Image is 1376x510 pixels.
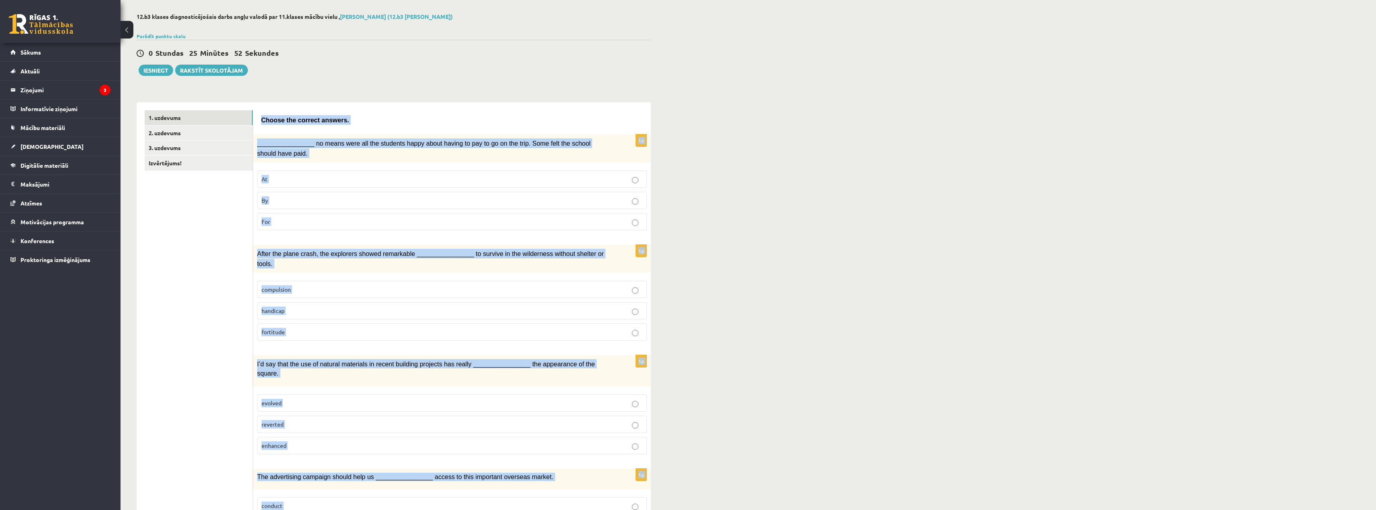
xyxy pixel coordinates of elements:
span: Stundas [155,48,184,57]
span: reverted [262,421,284,428]
span: Choose the correct answers. [261,117,349,124]
a: [DEMOGRAPHIC_DATA] [10,137,110,156]
p: 1p [636,244,647,257]
input: evolved [632,401,638,407]
a: Sākums [10,43,110,61]
h2: 12.b3 klases diagnosticējošais darbs angļu valodā par 11.klases mācību vielu , [137,13,651,20]
span: handicap [262,307,284,314]
p: 1p [636,355,647,368]
a: Maksājumi [10,175,110,193]
p: 1p [636,134,647,147]
span: By [262,197,268,204]
span: 0 [149,48,153,57]
input: At [632,177,638,183]
span: fortitude [262,328,285,335]
span: Digitālie materiāli [20,162,68,169]
input: enhanced [632,443,638,450]
a: Motivācijas programma [10,213,110,231]
span: enhanced [262,442,286,449]
a: Parādīt punktu skalu [137,33,186,39]
button: Iesniegt [139,65,173,76]
span: The advertising campaign should help us ________________ access to this important overseas market. [257,473,553,480]
span: Mācību materiāli [20,124,65,131]
input: conduct [632,504,638,510]
a: Digitālie materiāli [10,156,110,175]
i: 3 [100,85,110,95]
a: Konferences [10,232,110,250]
input: By [632,198,638,205]
a: Izvērtējums! [145,156,253,171]
input: compulsion [632,287,638,294]
span: I’d say that the use of natural materials in recent building projects has really ________________... [257,361,595,377]
span: Konferences [20,237,54,244]
a: Ziņojumi3 [10,81,110,99]
span: At [262,175,268,183]
span: evolved [262,399,282,406]
span: Sākums [20,49,41,56]
a: [PERSON_NAME] (12.b3 [PERSON_NAME]) [340,13,453,20]
input: For [632,219,638,226]
span: Atzīmes [20,199,42,207]
input: fortitude [632,330,638,336]
span: 25 [189,48,197,57]
a: Informatīvie ziņojumi [10,100,110,118]
legend: Ziņojumi [20,81,110,99]
span: Minūtes [200,48,229,57]
a: Aktuāli [10,62,110,80]
span: For [262,218,270,225]
input: handicap [632,309,638,315]
span: Proktoringa izmēģinājums [20,256,90,263]
a: Rakstīt skolotājam [175,65,248,76]
span: [DEMOGRAPHIC_DATA] [20,143,84,150]
a: Atzīmes [10,194,110,212]
a: 2. uzdevums [145,126,253,140]
a: 3. uzdevums [145,140,253,155]
span: 52 [234,48,242,57]
a: Mācību materiāli [10,118,110,137]
span: ________________ no means were all the students happy about having to pay to go on the trip. Some... [257,140,591,156]
span: conduct [262,502,282,509]
span: Aktuāli [20,67,40,75]
legend: Informatīvie ziņojumi [20,100,110,118]
a: 1. uzdevums [145,110,253,125]
span: After the plane crash, the explorers showed remarkable ________________ to survive in the wildern... [257,250,604,267]
p: 1p [636,468,647,481]
a: Rīgas 1. Tālmācības vidusskola [9,14,73,34]
a: Proktoringa izmēģinājums [10,250,110,269]
span: compulsion [262,286,291,293]
span: Motivācijas programma [20,218,84,226]
legend: Maksājumi [20,175,110,193]
input: reverted [632,422,638,429]
span: Sekundes [245,48,279,57]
